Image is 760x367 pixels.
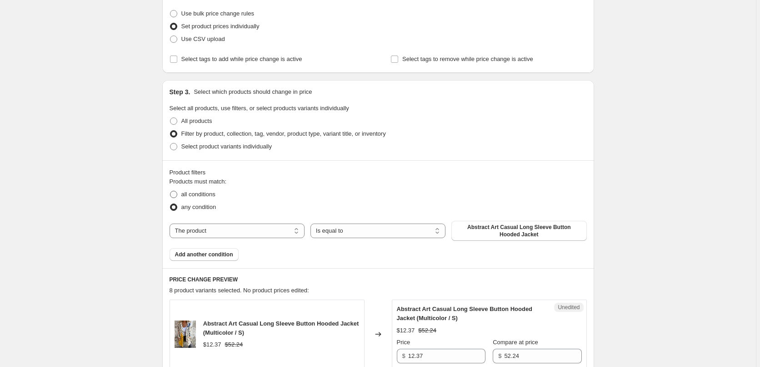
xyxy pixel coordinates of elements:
span: 8 product variants selected. No product prices edited: [170,287,309,294]
span: Select tags to remove while price change is active [402,56,533,62]
span: Select tags to add while price change is active [181,56,302,62]
div: Product filters [170,168,587,177]
span: Select all products, use filters, or select products variants individually [170,105,349,112]
span: Use CSV upload [181,36,225,42]
strike: $52.24 [418,326,436,335]
span: Unedited [558,304,580,311]
span: Filter by product, collection, tag, vendor, product type, variant title, or inventory [181,130,386,137]
span: Compare at price [493,339,538,346]
div: $12.37 [397,326,415,335]
div: $12.37 [203,340,221,349]
p: Select which products should change in price [194,87,312,97]
h2: Step 3. [170,87,190,97]
span: Abstract Art Casual Long Sleeve Button Hooded Jacket (Multicolor / S) [397,306,533,321]
span: All products [181,117,212,124]
span: any condition [181,204,216,210]
span: Select product variants individually [181,143,272,150]
span: $ [402,352,405,359]
span: Abstract Art Casual Long Sleeve Button Hooded Jacket [457,224,581,238]
span: Add another condition [175,251,233,258]
span: all conditions [181,191,215,198]
h6: PRICE CHANGE PREVIEW [170,276,587,283]
button: Abstract Art Casual Long Sleeve Button Hooded Jacket [451,221,586,241]
span: Products must match: [170,178,227,185]
span: Abstract Art Casual Long Sleeve Button Hooded Jacket (Multicolor / S) [203,320,359,336]
span: Price [397,339,410,346]
span: Use bulk price change rules [181,10,254,17]
span: $ [498,352,501,359]
img: de3af829455d3f40d4b1470250e0f13a_80x.jpg [175,321,196,348]
button: Add another condition [170,248,239,261]
strike: $52.24 [225,340,243,349]
span: Set product prices individually [181,23,260,30]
